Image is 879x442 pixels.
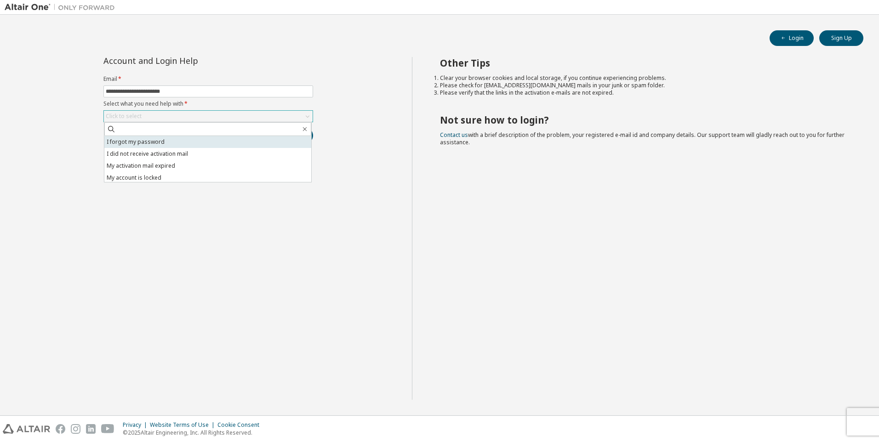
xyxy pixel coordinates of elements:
[103,100,313,108] label: Select what you need help with
[3,424,50,434] img: altair_logo.svg
[440,131,845,146] span: with a brief description of the problem, your registered e-mail id and company details. Our suppo...
[123,421,150,429] div: Privacy
[106,113,142,120] div: Click to select
[770,30,814,46] button: Login
[150,421,217,429] div: Website Terms of Use
[440,114,847,126] h2: Not sure how to login?
[86,424,96,434] img: linkedin.svg
[440,74,847,82] li: Clear your browser cookies and local storage, if you continue experiencing problems.
[440,89,847,96] li: Please verify that the links in the activation e-mails are not expired.
[104,136,311,148] li: I forgot my password
[819,30,863,46] button: Sign Up
[440,57,847,69] h2: Other Tips
[123,429,265,436] p: © 2025 Altair Engineering, Inc. All Rights Reserved.
[103,57,271,64] div: Account and Login Help
[5,3,120,12] img: Altair One
[217,421,265,429] div: Cookie Consent
[56,424,65,434] img: facebook.svg
[101,424,114,434] img: youtube.svg
[440,82,847,89] li: Please check for [EMAIL_ADDRESS][DOMAIN_NAME] mails in your junk or spam folder.
[71,424,80,434] img: instagram.svg
[104,111,313,122] div: Click to select
[103,75,313,83] label: Email
[440,131,468,139] a: Contact us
